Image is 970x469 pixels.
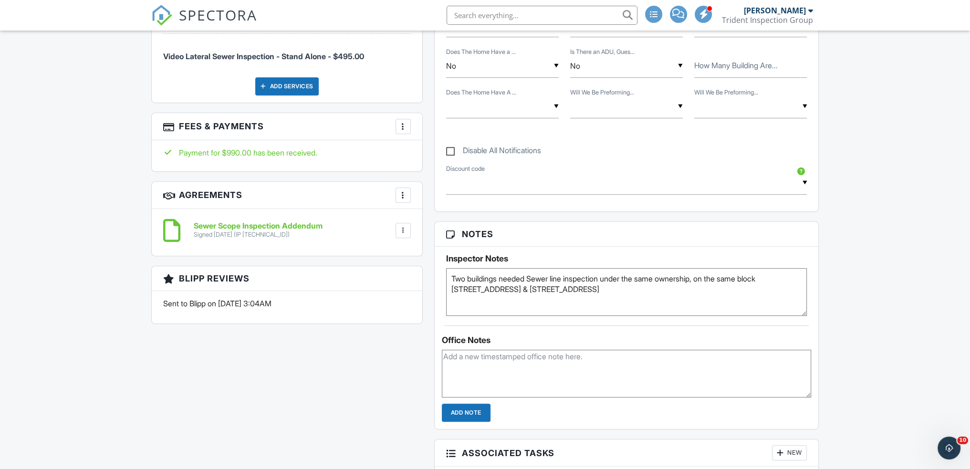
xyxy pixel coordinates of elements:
div: Payment for $990.00 has been received. [163,147,411,158]
li: Manual fee: Video Lateral Sewer Inspection - Stand Alone [163,34,411,69]
input: How Many Building Are on The Property? [694,54,807,78]
label: How Many Building Are on The Property? [694,60,778,71]
label: Disable All Notifications [446,146,541,158]
h5: Inspector Notes [446,254,807,263]
div: Office Notes [442,335,812,345]
span: SPECTORA [179,5,257,25]
label: Does The Home Have A Chimney? [446,88,516,97]
h6: Sewer Scope Inspection Addendum [194,222,323,230]
h3: Blipp Reviews [152,266,422,291]
span: Video Lateral Sewer Inspection - Stand Alone - $495.00 [163,52,364,61]
a: Sewer Scope Inspection Addendum Signed [DATE] (IP [TECHNICAL_ID]) [194,222,323,239]
h3: Agreements [152,182,422,209]
label: Is There an ADU, Guest House, or Casitas [570,48,635,56]
div: New [772,445,807,460]
img: The Best Home Inspection Software - Spectora [151,5,172,26]
span: Associated Tasks [462,447,554,459]
label: Does The Home Have a Pool/Spa [446,48,516,56]
p: Sent to Blipp on [DATE] 3:04AM [163,298,411,309]
h3: Notes [435,222,819,247]
textarea: Two buildings needed Sewer line inspection under the same ownership, on the same block [STREET_AD... [446,268,807,316]
div: [PERSON_NAME] [744,6,806,15]
iframe: Intercom live chat [938,437,960,459]
label: Discount code [446,165,485,173]
div: Trident Inspection Group [722,15,813,25]
input: Search everything... [447,6,637,25]
label: Will We Be Preforming Mold Testing [694,88,758,97]
div: Add Services [255,77,319,95]
h3: Fees & Payments [152,113,422,140]
span: 10 [957,437,968,444]
div: Signed [DATE] (IP [TECHNICAL_ID]) [194,231,323,239]
input: Add Note [442,404,490,422]
label: Will We Be Preforming a Level 2 Chimney? [570,88,634,97]
a: SPECTORA [151,13,257,33]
